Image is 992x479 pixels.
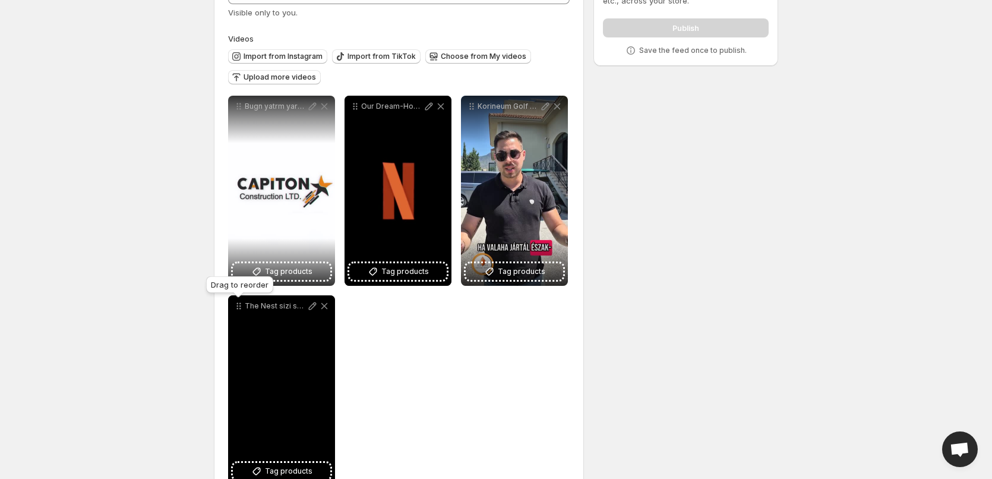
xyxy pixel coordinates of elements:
[942,431,978,467] div: Open chat
[228,96,335,286] div: Bugn yatrm yarn kazan Capiton ile yatrmnz sadece bymez ayn zamanda deer kazanr Kuzey Kbrsn en str...
[228,8,298,17] span: Visible only to you.
[228,49,327,64] button: Import from Instagram
[244,73,316,82] span: Upload more videos
[349,263,447,280] button: Tag products
[347,52,416,61] span: Import from TikTok
[228,70,321,84] button: Upload more videos
[332,49,421,64] button: Import from TikTok
[245,102,307,111] p: Bugn yatrm yarn kazan Capiton ile yatrmnz sadece bymez ayn zamanda deer kazanr Kuzey Kbrsn en str...
[466,263,563,280] button: Tag products
[245,301,307,311] p: The Nest sizi sadece yatrm deil ayn zamanda yaam kalitesiyle de ikna edecek Havuzlu alanlar mimar...
[478,102,539,111] p: Korineum Golf Klub Dream-Home Ingatlan golf cyprus investment ingatlanbefektets ciprus
[639,46,747,55] p: Save the feed once to publish.
[381,266,429,278] span: Tag products
[233,263,330,280] button: Tag products
[498,266,545,278] span: Tag products
[441,52,526,61] span: Choose from My videos
[461,96,568,286] div: Korineum Golf Klub Dream-Home Ingatlan golf cyprus investment ingatlanbefektets ciprusTag products
[345,96,451,286] div: Our Dream-Home Selling Sunset Netflix seria wwwdream-homehupagescyprus dreamhome dreamhomeingatla...
[265,266,312,278] span: Tag products
[361,102,423,111] p: Our Dream-Home Selling Sunset Netflix seria wwwdream-homehupagescyprus dreamhome dreamhomeingatla...
[244,52,323,61] span: Import from Instagram
[265,465,312,477] span: Tag products
[228,34,254,43] span: Videos
[425,49,531,64] button: Choose from My videos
